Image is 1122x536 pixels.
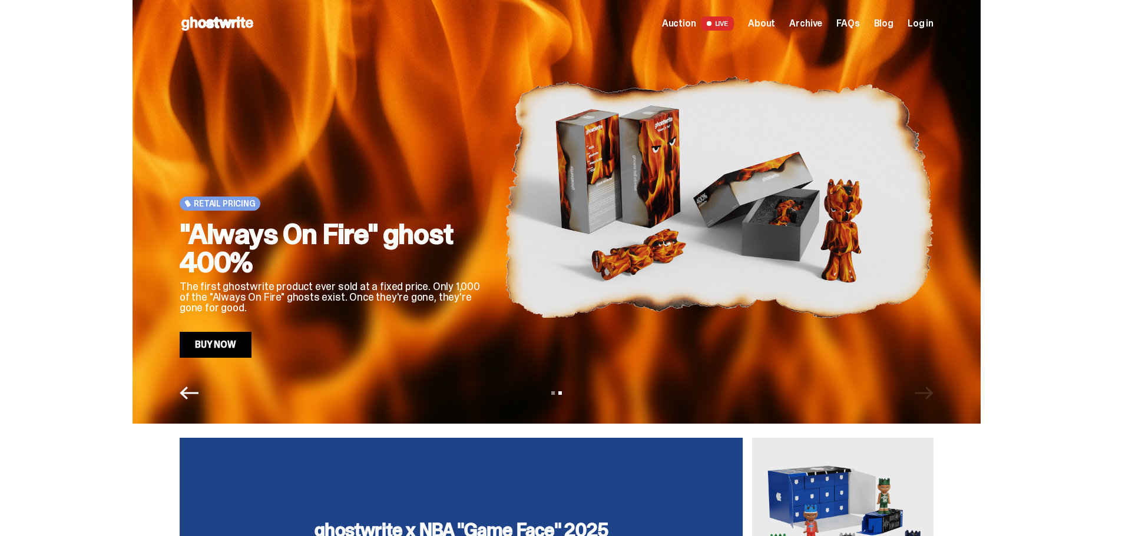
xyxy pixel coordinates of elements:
[558,391,562,395] button: View slide 2
[662,19,696,28] span: Auction
[180,281,486,313] p: The first ghostwrite product ever sold at a fixed price. Only 1,000 of the "Always On Fire" ghost...
[180,332,251,358] a: Buy Now
[194,199,256,208] span: Retail Pricing
[701,16,734,31] span: LIVE
[874,19,893,28] a: Blog
[551,391,555,395] button: View slide 1
[505,36,934,358] img: "Always On Fire" ghost 400%
[789,19,822,28] a: Archive
[908,19,934,28] a: Log in
[836,19,859,28] a: FAQs
[180,220,486,277] h2: "Always On Fire" ghost 400%
[180,384,198,402] button: Previous
[662,16,734,31] a: Auction LIVE
[748,19,775,28] a: About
